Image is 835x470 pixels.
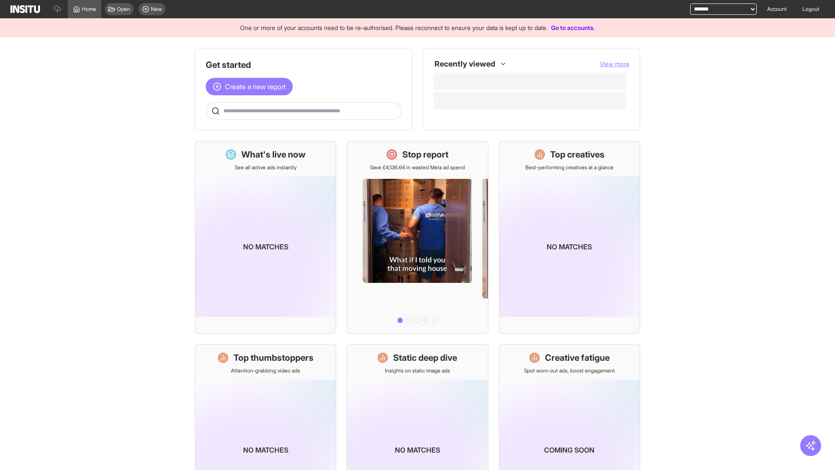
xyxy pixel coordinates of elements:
img: coming-soon-gradient_kfitwp.png [195,176,336,317]
a: What's live nowSee all active ads instantlyNo matches [195,141,336,334]
h1: Top thumbstoppers [234,352,314,364]
p: No matches [243,445,288,455]
button: View more [600,60,629,68]
span: One or more of your accounts need to be re-authorised. Please reconnect to ensure your data is ke... [240,24,548,31]
p: Attention-grabbing video ads [231,367,300,374]
h1: Static deep dive [393,352,457,364]
a: Go to accounts. [551,24,595,31]
p: No matches [547,242,592,252]
img: coming-soon-gradient_kfitwp.png [499,176,640,317]
span: Home [82,6,96,13]
h1: Top creatives [550,148,605,161]
span: Create a new report [225,81,286,92]
p: No matches [395,445,440,455]
button: Create a new report [206,78,293,95]
p: Save £4,136.64 in wasted Meta ad spend [370,164,465,171]
span: View more [600,60,629,67]
span: New [151,6,162,13]
img: Logo [10,5,40,13]
a: Stop reportSave £4,136.64 in wasted Meta ad spend [347,141,488,334]
p: Insights on static image ads [385,367,450,374]
p: See all active ads instantly [235,164,297,171]
h1: Get started [206,59,401,71]
p: No matches [243,242,288,252]
p: Best-performing creatives at a glance [525,164,614,171]
h1: Stop report [402,148,448,161]
h1: What's live now [241,148,306,161]
span: Open [117,6,130,13]
a: Top creativesBest-performing creatives at a glanceNo matches [499,141,640,334]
